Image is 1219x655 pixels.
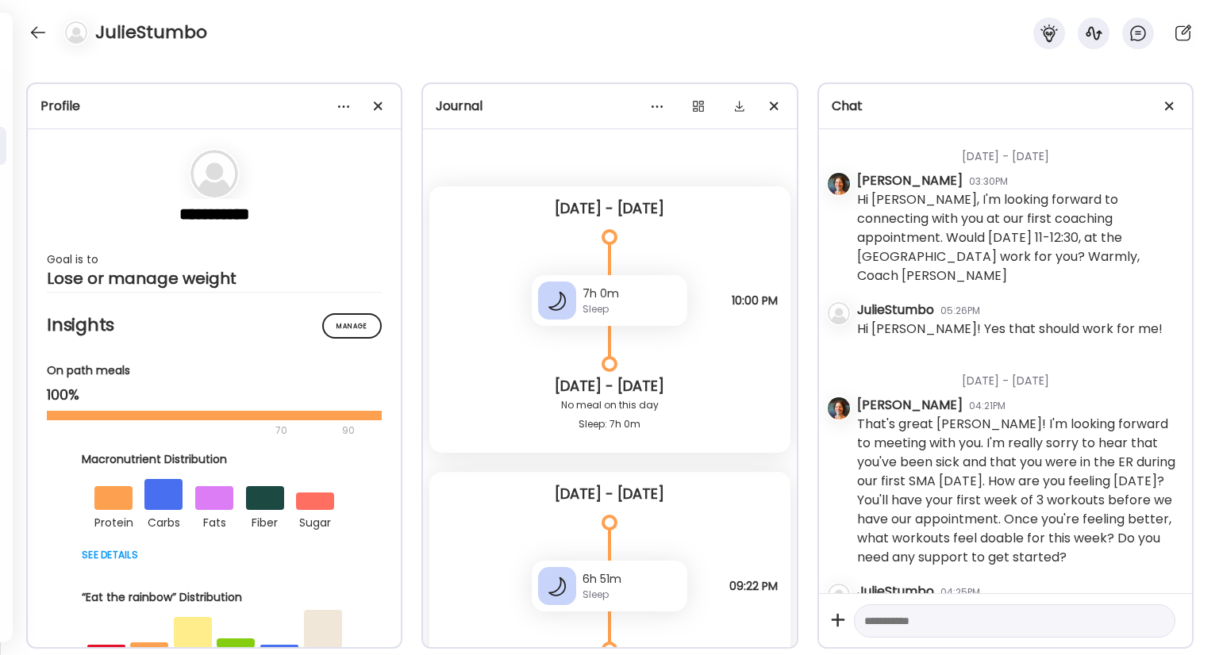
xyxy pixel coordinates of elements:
[832,97,1179,116] div: Chat
[82,451,347,468] div: Macronutrient Distribution
[969,174,1008,189] div: 03:30PM
[94,510,133,532] div: protein
[828,302,850,324] img: bg-avatar-default.svg
[857,171,963,190] div: [PERSON_NAME]
[47,313,382,337] h2: Insights
[246,510,284,532] div: fiber
[144,510,183,532] div: carbs
[940,585,980,599] div: 04:25PM
[82,589,347,606] div: “Eat the rainbow” Distribution
[969,399,1006,413] div: 04:21PM
[296,510,334,532] div: sugar
[322,313,382,339] div: Manage
[940,304,980,318] div: 05:26PM
[583,285,681,302] div: 7h 0m
[583,571,681,588] div: 6h 51m
[47,362,382,379] div: On path meals
[857,301,934,320] div: JulieStumbo
[857,582,934,601] div: JulieStumbo
[828,584,850,606] img: bg-avatar-default.svg
[442,377,777,396] div: [DATE] - [DATE]
[190,150,238,197] img: bg-avatar-default.svg
[436,97,783,116] div: Journal
[857,415,1179,567] div: That's great [PERSON_NAME]! I'm looking forward to meeting with you. I'm really sorry to hear tha...
[442,396,777,434] div: No meal on this day Sleep: 7h 0m
[857,320,1163,339] div: Hi [PERSON_NAME]! Yes that should work for me!
[442,199,777,218] div: [DATE] - [DATE]
[729,579,778,593] span: 09:22 PM
[40,97,388,116] div: Profile
[47,421,337,440] div: 70
[857,190,1179,285] div: Hi [PERSON_NAME], I'm looking forward to connecting with you at our first coaching appointment. W...
[583,302,681,316] div: Sleep
[857,129,1179,171] div: [DATE] - [DATE]
[857,396,963,415] div: [PERSON_NAME]
[828,397,850,419] img: avatars%2FJ3GRwH8ktnRjWK9hkZEoQc3uDqP2
[828,173,850,195] img: avatars%2FJ3GRwH8ktnRjWK9hkZEoQc3uDqP2
[47,250,382,269] div: Goal is to
[732,293,778,308] span: 10:00 PM
[195,510,233,532] div: fats
[340,421,356,440] div: 90
[442,485,777,504] div: [DATE] - [DATE]
[95,20,207,45] h4: JulieStumbo
[583,588,681,602] div: Sleep
[65,21,87,44] img: bg-avatar-default.svg
[857,354,1179,396] div: [DATE] - [DATE]
[47,385,382,404] div: 100%
[47,269,382,288] div: Lose or manage weight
